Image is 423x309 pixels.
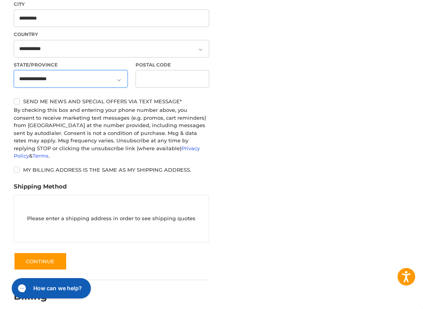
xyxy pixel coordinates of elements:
[14,182,67,195] legend: Shipping Method
[14,1,209,8] label: City
[14,106,209,160] div: By checking this box and entering your phone number above, you consent to receive marketing text ...
[136,61,209,68] label: Postal Code
[14,145,200,159] a: Privacy Policy
[14,31,209,38] label: Country
[14,252,67,270] button: Continue
[33,153,49,159] a: Terms
[14,167,209,173] label: My billing address is the same as my shipping address.
[14,61,128,68] label: State/Province
[8,275,93,301] iframe: Gorgias live chat messenger
[14,98,209,104] label: Send me news and special offers via text message*
[14,211,209,226] p: Please enter a shipping address in order to see shipping quotes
